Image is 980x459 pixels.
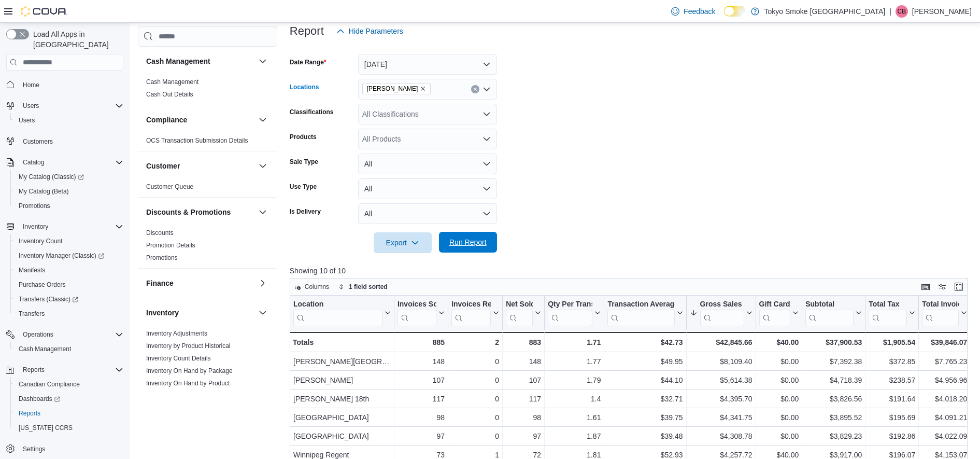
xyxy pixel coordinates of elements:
[689,430,752,442] div: $4,308.78
[397,300,436,310] div: Invoices Sold
[2,441,127,456] button: Settings
[19,220,123,233] span: Inventory
[10,184,127,199] button: My Catalog (Beta)
[19,328,123,341] span: Operations
[257,206,269,218] button: Discounts & Promotions
[15,293,123,305] span: Transfers (Classic)
[146,308,254,318] button: Inventory
[138,76,277,105] div: Cash Management
[869,300,915,326] button: Total Tax
[607,393,683,405] div: $32.71
[397,355,445,368] div: 148
[759,374,799,386] div: $0.00
[23,137,53,146] span: Customers
[19,252,104,260] span: Inventory Manager (Classic)
[19,443,49,455] a: Settings
[290,25,324,37] h3: Report
[869,300,907,326] div: Total Tax
[146,115,187,125] h3: Compliance
[689,300,752,326] button: Gross Sales
[305,283,329,291] span: Columns
[358,203,497,224] button: All
[19,135,57,148] a: Customers
[257,55,269,67] button: Cash Management
[506,393,541,405] div: 117
[10,170,127,184] a: My Catalog (Classic)
[689,336,752,349] div: $42,845.66
[15,249,108,262] a: Inventory Manager (Classic)
[19,237,63,245] span: Inventory Count
[805,374,862,386] div: $4,718.39
[689,411,752,424] div: $4,341.75
[667,1,719,22] a: Feedback
[146,367,233,374] a: Inventory On Hand by Package
[19,173,84,181] span: My Catalog (Classic)
[19,220,52,233] button: Inventory
[15,293,82,305] a: Transfers (Classic)
[146,254,178,261] a: Promotions
[146,329,207,338] span: Inventory Adjustments
[15,308,123,320] span: Transfers
[451,300,491,326] div: Invoices Ref
[451,393,499,405] div: 0
[293,393,391,405] div: [PERSON_NAME] 18th
[922,300,959,310] div: Total Invoiced
[869,336,915,349] div: $1,905.54
[15,200,123,212] span: Promotions
[397,374,445,386] div: 107
[10,406,127,421] button: Reports
[724,6,746,17] input: Dark Mode
[869,411,915,424] div: $195.69
[397,430,445,442] div: 97
[869,393,915,405] div: $191.64
[15,343,123,355] span: Cash Management
[15,378,123,391] span: Canadian Compliance
[146,56,210,66] h3: Cash Management
[257,160,269,172] button: Customer
[146,229,174,237] span: Discounts
[146,278,254,288] button: Finance
[759,300,790,310] div: Gift Cards
[922,411,967,424] div: $4,091.21
[146,161,254,171] button: Customer
[548,411,601,424] div: 1.61
[15,393,64,405] a: Dashboards
[15,249,123,262] span: Inventory Manager (Classic)
[257,114,269,126] button: Compliance
[607,355,683,368] div: $49.95
[607,336,683,349] div: $42.73
[471,85,479,93] button: Clear input
[805,300,854,310] div: Subtotal
[15,343,75,355] a: Cash Management
[19,156,48,169] button: Catalog
[506,336,541,349] div: 883
[10,277,127,292] button: Purchase Orders
[332,21,407,41] button: Hide Parameters
[548,355,601,368] div: 1.77
[869,374,915,386] div: $238.57
[146,355,211,362] a: Inventory Count Details
[15,114,39,127] a: Users
[15,422,123,434] span: Washington CCRS
[869,300,907,310] div: Total Tax
[15,422,77,434] a: [US_STATE] CCRS
[290,207,321,216] label: Is Delivery
[15,378,84,391] a: Canadian Compliance
[805,355,862,368] div: $7,392.38
[358,154,497,174] button: All
[10,292,127,307] a: Transfers (Classic)
[10,263,127,277] button: Manifests
[146,78,198,86] span: Cash Management
[146,330,207,337] a: Inventory Adjustments
[19,79,44,91] a: Home
[19,187,69,196] span: My Catalog (Beta)
[506,300,533,310] div: Net Sold
[293,430,391,442] div: [GEOGRAPHIC_DATA]
[451,411,499,424] div: 0
[293,300,382,310] div: Location
[805,411,862,424] div: $3,895.52
[19,295,78,303] span: Transfers (Classic)
[922,430,967,442] div: $4,022.09
[293,355,391,368] div: [PERSON_NAME][GEOGRAPHIC_DATA]
[919,281,932,293] button: Keyboard shortcuts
